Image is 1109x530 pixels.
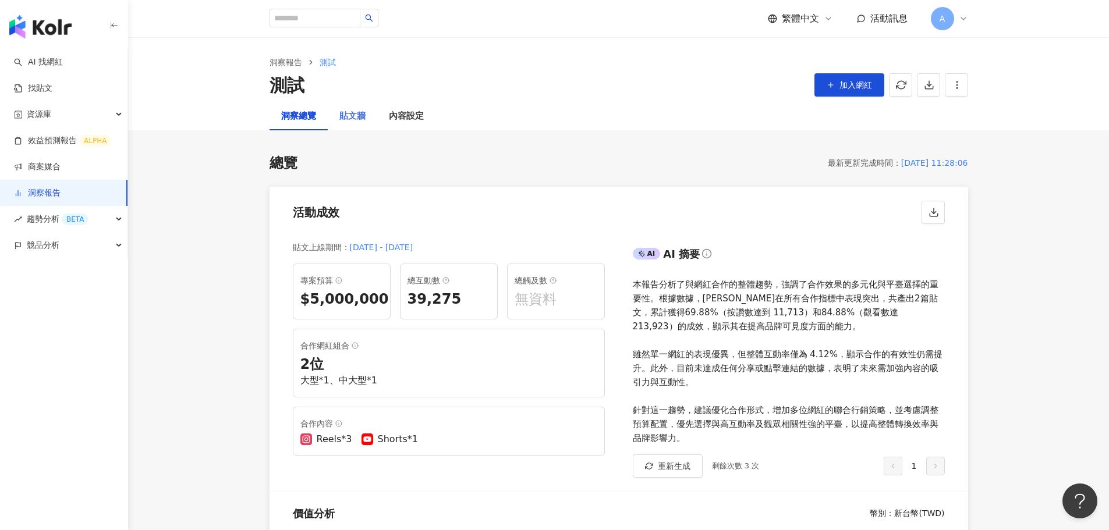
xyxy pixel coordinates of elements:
span: 活動訊息 [870,13,908,24]
span: 繁體中文 [782,12,819,25]
div: 無資料 [515,290,597,310]
span: 資源庫 [27,101,51,127]
div: 總觸及數 [515,273,597,287]
div: 總互動數 [408,273,490,287]
span: 重新生成 [658,461,690,471]
div: 1 [884,457,945,475]
div: 專案預算 [300,273,383,287]
div: BETA [62,214,88,225]
div: 大型*1、中大型*1 [300,374,597,387]
a: 洞察報告 [14,187,61,199]
a: 找貼文 [14,83,52,94]
span: 加入網紅 [839,80,872,90]
div: 39,275 [408,290,490,310]
span: search [365,14,373,22]
span: 趨勢分析 [27,206,88,232]
button: 重新生成 [633,454,703,478]
iframe: Help Scout Beacon - Open [1062,483,1097,518]
div: AI 摘要 [663,247,700,261]
div: 合作內容 [300,417,597,431]
div: 剩餘次數 3 次 [712,460,760,472]
div: 幣別 ： 新台幣 ( TWD ) [870,508,944,520]
span: A [940,12,945,25]
div: 活動成效 [293,204,339,220]
div: 價值分析 [293,506,335,521]
div: 測試 [270,73,304,98]
div: AI [633,248,661,259]
div: AIAI 摘要 [633,245,945,268]
span: rise [14,215,22,223]
a: 商案媒合 [14,161,61,173]
div: 總覽 [270,154,297,173]
div: $5,000,000 [300,290,383,310]
div: [DATE] 11:28:06 [901,156,968,170]
div: 最新更新完成時間 ： [828,156,901,170]
div: 2 位 [300,355,597,375]
div: 洞察總覽 [281,109,316,123]
div: Reels*3 [317,433,352,446]
div: 合作網紅組合 [300,339,597,353]
div: 本報告分析了與網紅合作的整體趨勢，強調了合作效果的多元化與平臺選擇的重要性。根據數據，[PERSON_NAME]在所有合作指標中表現突出，共產出2篇貼文，累計獲得69.88%（按讚數達到 11,... [633,278,945,445]
div: [DATE] - [DATE] [350,240,413,254]
img: logo [9,15,72,38]
a: 洞察報告 [267,56,304,69]
div: 貼文上線期間 ： [293,240,350,254]
a: searchAI 找網紅 [14,56,63,68]
span: 競品分析 [27,232,59,258]
div: 內容設定 [389,109,424,123]
span: 測試 [320,58,336,67]
div: 貼文牆 [339,109,366,123]
div: Shorts*1 [378,433,418,446]
button: 加入網紅 [814,73,884,97]
a: 效益預測報告ALPHA [14,135,111,147]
